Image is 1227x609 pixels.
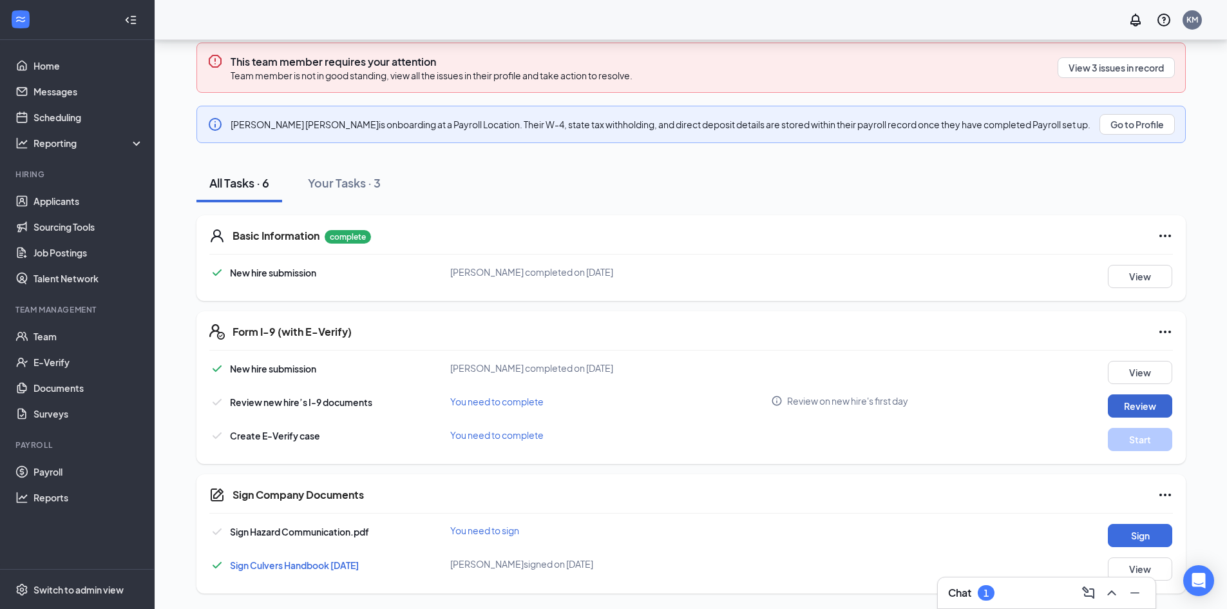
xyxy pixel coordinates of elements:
div: Open Intercom Messenger [1183,565,1214,596]
a: Team [33,324,144,349]
div: You need to sign [450,524,772,537]
svg: QuestionInfo [1156,12,1172,28]
button: Start [1108,428,1172,451]
svg: ComposeMessage [1081,585,1096,601]
button: View 3 issues in record [1058,57,1175,78]
svg: Checkmark [209,265,225,280]
button: View [1108,557,1172,581]
span: Create E-Verify case [230,430,320,441]
a: Scheduling [33,104,144,130]
span: New hire submission [230,267,316,278]
p: complete [325,230,371,244]
span: You need to complete [450,396,544,407]
div: Switch to admin view [33,583,124,596]
a: Sign Culvers Handbook [DATE] [230,559,359,571]
svg: Checkmark [209,361,225,376]
a: Sourcing Tools [33,214,144,240]
a: Surveys [33,401,144,427]
svg: FormI9EVerifyIcon [209,324,225,340]
button: View [1108,361,1172,384]
svg: Checkmark [209,394,225,410]
a: Applicants [33,188,144,214]
h5: Sign Company Documents [233,488,364,502]
span: Sign Hazard Communication.pdf [230,526,369,537]
button: Review [1108,394,1172,418]
svg: CompanyDocumentIcon [209,487,225,503]
div: Reporting [33,137,144,150]
span: [PERSON_NAME] completed on [DATE] [450,266,613,278]
a: Job Postings [33,240,144,266]
svg: Error [207,53,223,69]
svg: Minimize [1127,585,1143,601]
div: 1 [984,588,989,599]
div: Team Management [15,304,141,315]
div: All Tasks · 6 [209,175,269,191]
h3: Chat [948,586,971,600]
a: Payroll [33,459,144,485]
h3: This team member requires your attention [231,55,633,69]
a: Messages [33,79,144,104]
a: Home [33,53,144,79]
a: E-Verify [33,349,144,375]
svg: Checkmark [209,524,225,539]
svg: Settings [15,583,28,596]
span: Review new hire’s I-9 documents [230,396,372,408]
span: [PERSON_NAME] completed on [DATE] [450,362,613,374]
svg: WorkstreamLogo [14,13,27,26]
svg: Notifications [1128,12,1143,28]
a: Reports [33,485,144,510]
h5: Form I-9 (with E-Verify) [233,325,352,339]
svg: Checkmark [209,557,225,573]
svg: Ellipses [1157,324,1173,340]
button: Sign [1108,524,1172,547]
svg: Checkmark [209,428,225,443]
svg: Ellipses [1157,487,1173,503]
span: New hire submission [230,363,316,374]
span: Team member is not in good standing, view all the issues in their profile and take action to reso... [231,70,633,81]
span: [PERSON_NAME] [PERSON_NAME] is onboarding at a Payroll Location. Their W-4, state tax withholding... [231,119,1090,130]
svg: Analysis [15,137,28,150]
a: Documents [33,375,144,401]
button: ChevronUp [1101,583,1122,603]
button: Go to Profile [1099,114,1175,135]
button: Minimize [1125,583,1145,603]
div: Hiring [15,169,141,180]
span: Review on new hire's first day [787,394,908,407]
span: You need to complete [450,429,544,441]
svg: ChevronUp [1104,585,1119,601]
svg: Collapse [124,14,137,26]
svg: Info [771,395,783,407]
div: Your Tasks · 3 [308,175,381,191]
a: Talent Network [33,266,144,291]
svg: Info [207,117,223,132]
div: [PERSON_NAME] signed on [DATE] [450,557,772,570]
h5: Basic Information [233,229,319,243]
svg: Ellipses [1157,228,1173,244]
div: Payroll [15,440,141,450]
button: ComposeMessage [1078,583,1099,603]
svg: User [209,228,225,244]
div: KM [1186,14,1198,25]
button: View [1108,265,1172,288]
